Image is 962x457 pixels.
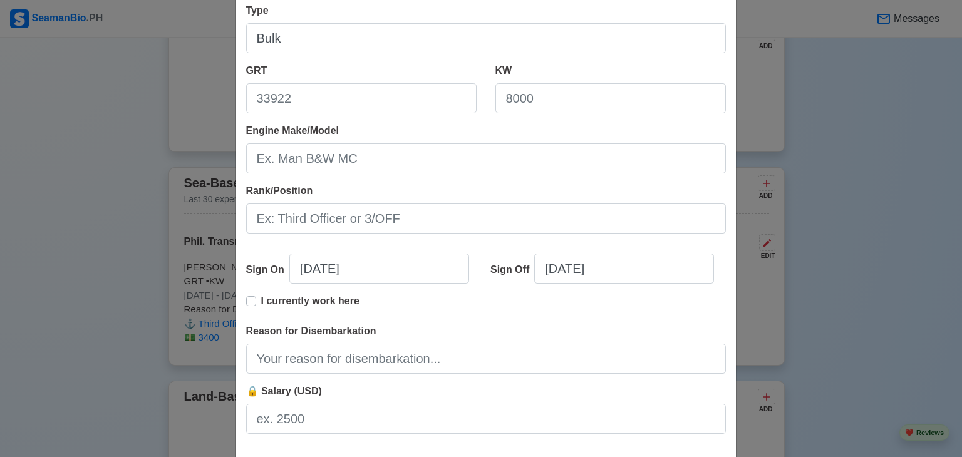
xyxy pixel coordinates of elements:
input: ex. 2500 [246,404,726,434]
span: KW [495,65,512,76]
div: Sign On [246,262,289,277]
input: 33922 [246,83,477,113]
span: Rank/Position [246,185,313,196]
span: Type [246,5,269,16]
input: Your reason for disembarkation... [246,344,726,374]
input: Bulk, Container, etc. [246,23,726,53]
input: Ex: Third Officer or 3/OFF [246,203,726,234]
input: 8000 [495,83,726,113]
span: Reason for Disembarkation [246,326,376,336]
span: GRT [246,65,267,76]
span: 🔒 Salary (USD) [246,386,322,396]
input: Ex. Man B&W MC [246,143,726,173]
div: Sign Off [490,262,534,277]
p: I currently work here [261,294,359,309]
span: Engine Make/Model [246,125,339,136]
